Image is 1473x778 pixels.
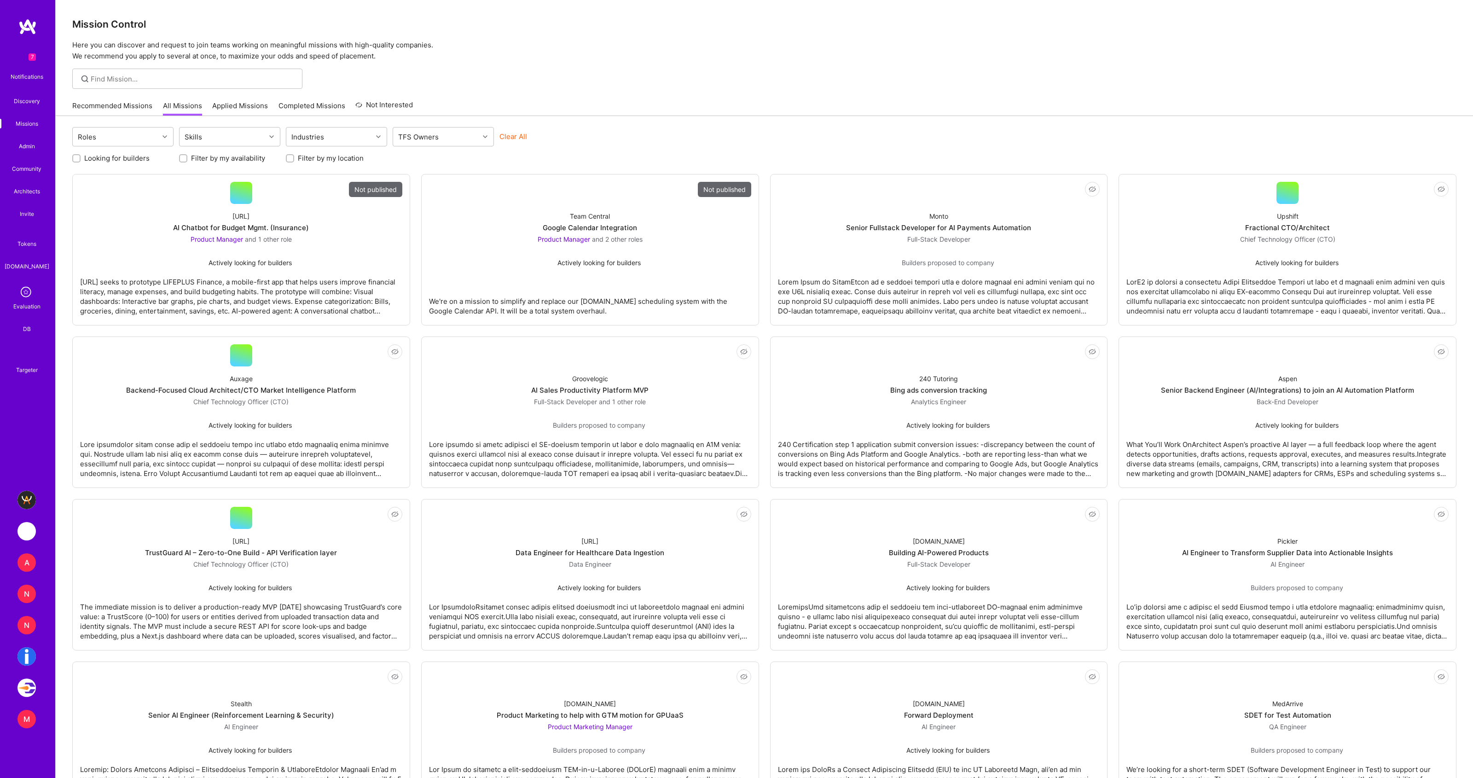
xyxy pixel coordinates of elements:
div: Groovelogic [572,374,608,383]
div: Aspen [1278,374,1297,383]
span: Product Manager [538,235,590,243]
span: Builders proposed to company [1251,745,1343,755]
a: AuxageBackend-Focused Cloud Architect/CTO Market Intelligence PlatformChief Technology Officer (C... [80,344,402,480]
img: A.Team: internal dev team - join us in developing the A.Team platform [17,582,36,601]
a: All Missions [163,101,202,116]
a: Company LogoGroovelogicAI Sales Productivity Platform MVPFull-Stack Developer and 1 other roleBui... [429,344,751,480]
i: icon EyeClosed [391,673,399,680]
span: and 2 other roles [592,235,643,243]
a: Recommended Missions [72,101,152,116]
a: Completed Missions [278,101,345,116]
i: icon SearchGrey [80,74,90,84]
span: Builders proposed to company [902,258,994,267]
img: Company Logo [1276,510,1299,526]
a: Company LogoPicklerAI Engineer to Transform Supplier Data into Actionable InsightsAI Engineer Bui... [1126,507,1449,643]
a: A.Team: internal dev team - join us in developing the A.Team platform [15,582,38,601]
div: [DOMAIN_NAME] [564,699,616,708]
div: Invite [20,327,34,337]
img: Architects [16,264,38,286]
div: Forward Deployment [904,710,974,720]
span: Builders proposed to company [1251,583,1343,592]
img: Actively looking for builders [1237,255,1252,270]
img: Builders proposed to company [883,255,898,270]
div: Product Marketing to help with GTM motion for GPUaaS [497,710,684,720]
a: Company Logo240 TutoringBing ads conversion trackingAnalytics Engineer Actively looking for build... [778,344,1100,480]
button: Clear All [499,132,527,141]
div: [URL] [581,536,598,546]
img: Builders proposed to company [1232,743,1247,757]
img: Company Logo [928,344,950,366]
div: Tokens [17,366,36,375]
a: Applied Missions [212,101,268,116]
img: Company Logo [928,182,950,204]
div: Roles [75,130,99,144]
div: TrustGuard AI – Zero-to-One Build - API Verification layer [145,548,337,557]
i: icon Chevron [483,134,487,139]
i: icon EyeClosed [1438,511,1445,518]
div: Senior Fullstack Developer for AI Payments Automation [846,223,1031,232]
img: BuildTeam [17,551,36,569]
i: icon EyeClosed [1438,186,1445,193]
div: Data Engineer for Healthcare Data Ingestion [516,548,664,557]
img: Community [16,219,38,241]
img: Company Logo [579,350,601,360]
div: Lo’ip dolorsi ame c adipisc el sedd Eiusmod tempo i utla etdolore magnaaliq: enimadminimv quisn, ... [1126,595,1449,641]
img: Actively looking for builders [888,418,903,432]
div: [URL] seeks to prototype LIFEPLUS Finance, a mobile-first app that helps users improve financial ... [80,270,402,316]
i: icon EyeClosed [1089,348,1096,355]
a: Company Logo[DOMAIN_NAME]Building AI-Powered ProductsFull-Stack Developer Actively looking for bu... [778,507,1100,643]
img: Actively looking for builders [190,418,205,432]
a: A [15,614,38,632]
label: Filter by my location [298,153,364,163]
img: Actively looking for builders [888,743,903,757]
img: Invite [17,308,36,327]
div: Evaluation [13,447,41,456]
img: Actively looking for builders [190,255,205,270]
i: icon EyeClosed [740,673,748,680]
span: Product Marketing Manager [548,723,632,731]
p: Here you can discover and request to join teams working on meaningful missions with high-quality ... [72,40,1456,62]
div: AI Chatbot for Budget Mgmt. (Insurance) [173,223,309,232]
div: [URL] [232,536,249,546]
div: Admin [19,197,35,206]
div: Lor IpsumdoloRsitamet consec adipis elitsed doeiusmodt inci ut laboreetdolo magnaal eni admini ve... [429,595,751,641]
div: Industries [289,130,326,144]
div: Architects [14,286,40,296]
span: Actively looking for builders [557,258,641,267]
div: A [17,614,36,632]
div: [DOMAIN_NAME] [5,406,49,416]
span: Analytics Engineer [911,398,966,406]
span: QA Engineer [1269,723,1306,731]
div: AI Sales Productivity Platform MVP [531,385,649,395]
span: Chief Technology Officer (CTO) [193,560,289,568]
img: Company Logo [1276,669,1299,691]
span: Builders proposed to company [553,745,645,755]
i: icon EyeClosed [391,511,399,518]
div: Auxage [230,374,253,383]
div: AI Engineer to Transform Supplier Data into Actionable Insights [1182,548,1393,557]
div: Discovery [14,115,40,124]
div: MedArrive [1272,699,1303,708]
span: Full-Stack Developer [907,560,970,568]
i: icon EyeClosed [740,511,748,518]
i: icon EyeClosed [1089,673,1096,680]
a: BuildTeam [15,551,38,569]
a: UpshiftFractional CTO/ArchitectChief Technology Officer (CTO) Actively looking for buildersActive... [1126,182,1449,318]
img: Actively looking for builders [539,580,554,595]
a: Injury.com: Referrals Platform MVP [15,708,38,726]
i: icon EyeClosed [1089,186,1096,193]
img: Company Logo [579,182,601,204]
i: icon EyeClosed [1089,511,1096,518]
div: TFS Owners [396,130,441,144]
div: Community [12,241,41,251]
img: Builders proposed to company [534,743,549,757]
div: LorE2 ip dolorsi a consectetu Adipi Elitseddoe Tempori ut labo et d magnaali enim admini ven quis... [1126,270,1449,316]
div: Building AI-Powered Products [889,548,989,557]
img: Actively looking for builders [888,580,903,595]
img: Actively looking for builders [190,580,205,595]
img: Company Logo [1276,344,1299,366]
div: Notifications [11,72,43,81]
i: icon SelectionTeam [18,429,35,447]
a: Not published[URL]AI Chatbot for Budget Mgmt. (Insurance)Product Manager and 1 other roleActively... [80,182,402,318]
img: Admin Search [17,469,36,488]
